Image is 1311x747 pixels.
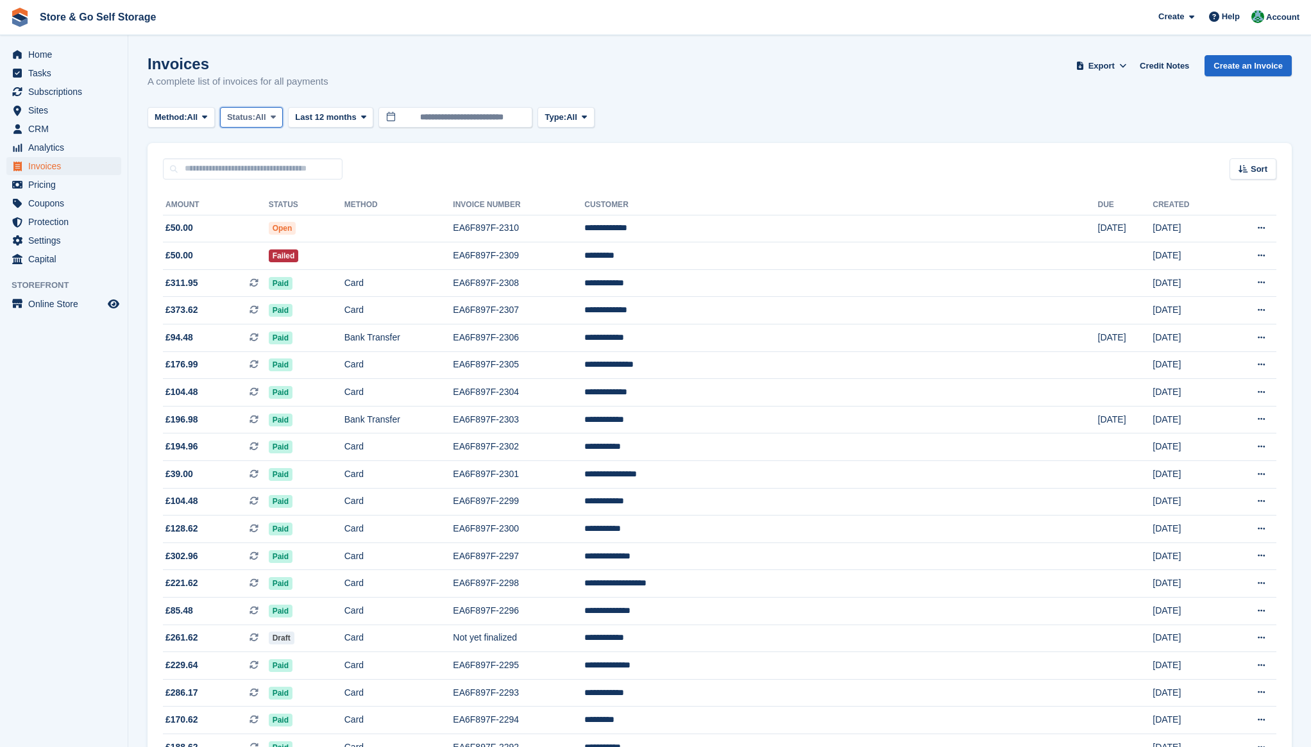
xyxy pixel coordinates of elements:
[344,379,453,407] td: Card
[12,279,128,292] span: Storefront
[1153,679,1224,707] td: [DATE]
[295,111,356,124] span: Last 12 months
[165,550,198,563] span: £302.96
[1153,488,1224,516] td: [DATE]
[344,679,453,707] td: Card
[269,386,292,399] span: Paid
[148,107,215,128] button: Method: All
[165,686,198,700] span: £286.17
[28,157,105,175] span: Invoices
[165,413,198,426] span: £196.98
[269,495,292,508] span: Paid
[1153,625,1224,652] td: [DATE]
[28,213,105,231] span: Protection
[453,570,584,598] td: EA6F897F-2298
[6,46,121,63] a: menu
[269,332,292,344] span: Paid
[1153,598,1224,625] td: [DATE]
[28,194,105,212] span: Coupons
[1153,652,1224,680] td: [DATE]
[1153,516,1224,543] td: [DATE]
[220,107,283,128] button: Status: All
[453,652,584,680] td: EA6F897F-2295
[1098,406,1153,433] td: [DATE]
[165,494,198,508] span: £104.48
[269,414,292,426] span: Paid
[165,631,198,644] span: £261.62
[1153,195,1224,215] th: Created
[453,351,584,379] td: EA6F897F-2305
[453,488,584,516] td: EA6F897F-2299
[344,269,453,297] td: Card
[344,625,453,652] td: Card
[1266,11,1299,24] span: Account
[28,46,105,63] span: Home
[6,64,121,82] a: menu
[453,242,584,270] td: EA6F897F-2309
[1153,542,1224,570] td: [DATE]
[28,231,105,249] span: Settings
[344,516,453,543] td: Card
[453,707,584,734] td: EA6F897F-2294
[269,550,292,563] span: Paid
[269,277,292,290] span: Paid
[28,64,105,82] span: Tasks
[6,176,121,194] a: menu
[1153,707,1224,734] td: [DATE]
[28,176,105,194] span: Pricing
[6,120,121,138] a: menu
[1153,269,1224,297] td: [DATE]
[1098,195,1153,215] th: Due
[148,74,328,89] p: A complete list of invoices for all payments
[288,107,373,128] button: Last 12 months
[165,331,193,344] span: £94.48
[344,707,453,734] td: Card
[344,488,453,516] td: Card
[453,195,584,215] th: Invoice Number
[28,101,105,119] span: Sites
[269,659,292,672] span: Paid
[6,213,121,231] a: menu
[344,542,453,570] td: Card
[269,632,294,644] span: Draft
[165,522,198,535] span: £128.62
[453,297,584,324] td: EA6F897F-2307
[6,231,121,249] a: menu
[1158,10,1184,23] span: Create
[1205,55,1292,76] a: Create an Invoice
[344,652,453,680] td: Card
[106,296,121,312] a: Preview store
[165,659,198,672] span: £229.64
[453,461,584,489] td: EA6F897F-2301
[28,295,105,313] span: Online Store
[566,111,577,124] span: All
[35,6,161,28] a: Store & Go Self Storage
[165,604,193,617] span: £85.48
[1153,379,1224,407] td: [DATE]
[165,221,193,235] span: £50.00
[269,577,292,590] span: Paid
[453,324,584,352] td: EA6F897F-2306
[28,250,105,268] span: Capital
[10,8,30,27] img: stora-icon-8386f47178a22dfd0bd8f6a31ec36ba5ce8667c1dd55bd0f319d3a0aa187defe.svg
[155,111,187,124] span: Method:
[453,598,584,625] td: EA6F897F-2296
[165,440,198,453] span: £194.96
[28,138,105,156] span: Analytics
[1251,10,1264,23] img: Adeel Hussain
[1098,324,1153,352] td: [DATE]
[453,379,584,407] td: EA6F897F-2304
[6,295,121,313] a: menu
[1153,242,1224,270] td: [DATE]
[453,679,584,707] td: EA6F897F-2293
[453,625,584,652] td: Not yet finalized
[1153,461,1224,489] td: [DATE]
[163,195,269,215] th: Amount
[165,303,198,317] span: £373.62
[269,358,292,371] span: Paid
[453,433,584,461] td: EA6F897F-2302
[28,83,105,101] span: Subscriptions
[1098,215,1153,242] td: [DATE]
[344,461,453,489] td: Card
[584,195,1097,215] th: Customer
